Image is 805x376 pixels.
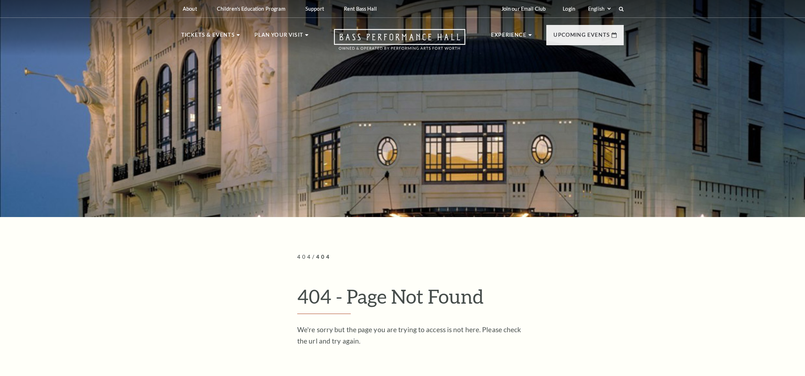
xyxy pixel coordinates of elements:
p: Experience [491,31,527,43]
select: Select: [587,5,612,12]
p: Children's Education Program [217,6,285,12]
p: / [297,253,624,262]
h1: 404 - Page Not Found [297,285,624,314]
p: Rent Bass Hall [344,6,377,12]
p: Upcoming Events [553,31,610,43]
p: Support [305,6,324,12]
p: About [183,6,197,12]
p: Plan Your Visit [254,31,303,43]
p: We're sorry but the page you are trying to access is not here. Please check the url and try again. [297,324,529,347]
p: Tickets & Events [181,31,235,43]
span: 404 [297,254,312,260]
span: 404 [316,254,331,260]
